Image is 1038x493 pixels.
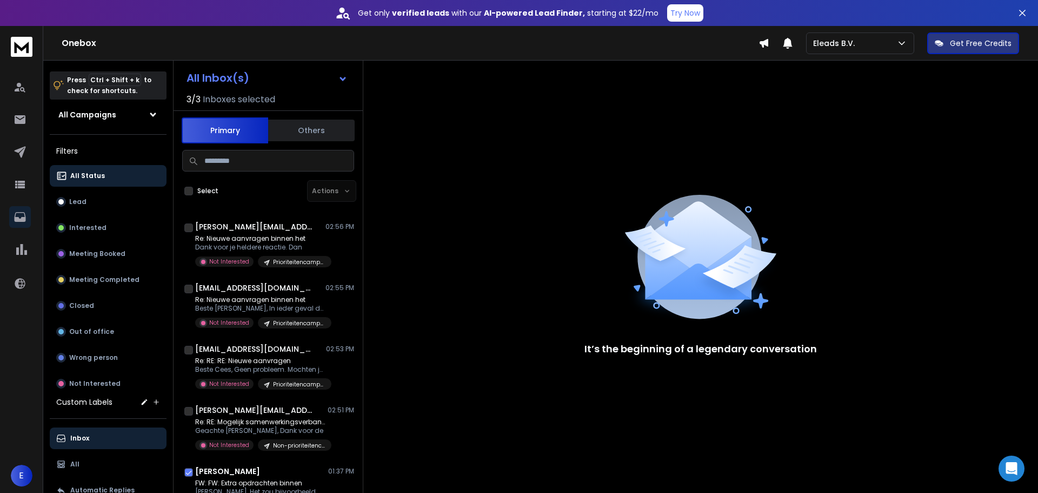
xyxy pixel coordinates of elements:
[209,441,249,449] p: Not Interested
[273,319,325,327] p: Prioriteitencampagne Middag | Eleads
[195,221,314,232] h1: [PERSON_NAME][EMAIL_ADDRESS][DOMAIN_NAME]
[89,74,141,86] span: Ctrl + Shift + k
[195,405,314,416] h1: [PERSON_NAME][EMAIL_ADDRESS][DOMAIN_NAME]
[70,172,105,180] p: All Status
[927,32,1019,54] button: Get Free Credits
[67,75,151,96] p: Press to check for shortcuts.
[273,380,325,389] p: Prioriteitencampagne Ochtend | Eleads
[50,295,167,317] button: Closed
[50,373,167,395] button: Not Interested
[195,243,325,252] p: Dank voor je heldere reactie. Dan
[203,93,275,106] h3: Inboxes selected
[484,8,585,18] strong: AI-powered Lead Finder,
[209,380,249,388] p: Not Interested
[195,365,325,374] p: Beste Cees, Geen probleem. Mochten jullie in
[11,465,32,487] button: E
[325,284,354,292] p: 02:55 PM
[187,93,201,106] span: 3 / 3
[11,37,32,57] img: logo
[392,8,449,18] strong: verified leads
[195,344,314,354] h1: [EMAIL_ADDRESS][DOMAIN_NAME]
[195,357,325,365] p: Re: RE: RE: Nieuwe aanvragen
[195,466,260,477] h1: [PERSON_NAME]
[209,258,249,266] p: Not Interested
[50,428,167,449] button: Inbox
[58,109,116,120] h1: All Campaigns
[195,304,325,313] p: Beste [PERSON_NAME], In ieder geval dank
[62,37,758,50] h1: Onebox
[187,73,249,83] h1: All Inbox(s)
[182,117,268,143] button: Primary
[70,460,79,469] p: All
[325,222,354,231] p: 02:56 PM
[195,479,320,488] p: FW: FW: Extra opdrachten binnen
[50,243,167,265] button: Meeting Booked
[584,341,817,357] p: It’s the beginning of a legendary conversation
[813,38,859,49] p: Eleads B.V.
[50,453,167,475] button: All
[209,319,249,327] p: Not Interested
[328,467,354,476] p: 01:37 PM
[56,397,112,407] h3: Custom Labels
[50,321,167,343] button: Out of office
[50,191,167,213] button: Lead
[50,143,167,159] h3: Filters
[195,234,325,243] p: Re: Nieuwe aanvragen binnen het
[50,165,167,187] button: All Status
[670,8,700,18] p: Try Now
[195,426,325,435] p: Geachte [PERSON_NAME], Dank voor de
[195,282,314,293] h1: [EMAIL_ADDRESS][DOMAIN_NAME]
[69,249,125,258] p: Meeting Booked
[69,327,114,336] p: Out of office
[358,8,658,18] p: Get only with our starting at $22/mo
[69,275,139,284] p: Meeting Completed
[999,456,1024,482] div: Open Intercom Messenger
[328,406,354,415] p: 02:51 PM
[50,217,167,239] button: Interested
[195,295,325,304] p: Re: Nieuwe aanvragen binnen het
[667,4,703,22] button: Try Now
[69,198,86,206] p: Lead
[69,353,118,362] p: Wrong person
[178,67,356,89] button: All Inbox(s)
[273,258,325,266] p: Prioriteitencampagne Middag | Eleads
[70,434,89,443] p: Inbox
[69,224,107,232] p: Interested
[69,301,94,310] p: Closed
[273,442,325,450] p: Non-prioriteitencampagne Hele Dag | Eleads
[50,347,167,369] button: Wrong person
[69,379,121,388] p: Not Interested
[268,119,355,142] button: Others
[950,38,1012,49] p: Get Free Credits
[195,418,325,426] p: Re: RE: Mogelijk samenwerkingsverband voor
[326,345,354,353] p: 02:53 PM
[50,104,167,126] button: All Campaigns
[197,187,218,195] label: Select
[50,269,167,291] button: Meeting Completed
